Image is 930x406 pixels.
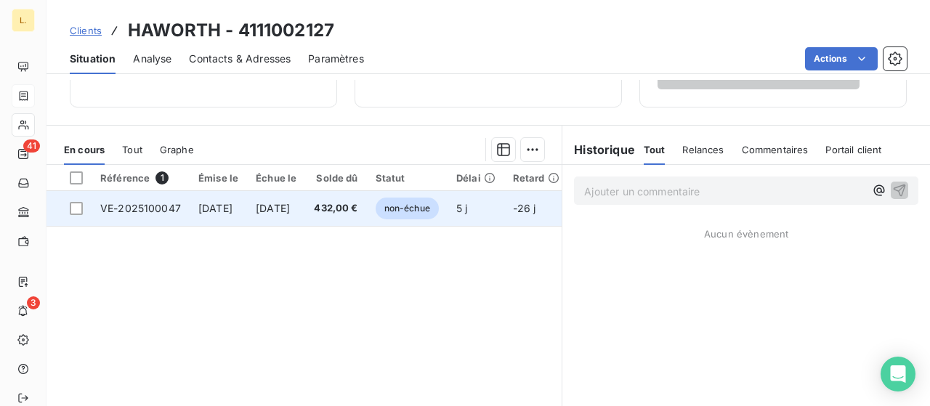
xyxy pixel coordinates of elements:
div: L. [12,9,35,32]
div: Délai [456,172,496,184]
div: Retard [513,172,559,184]
div: Statut [376,172,439,184]
div: Échue le [256,172,296,184]
span: Situation [70,52,116,66]
span: 1 [155,171,169,184]
span: Contacts & Adresses [189,52,291,66]
span: Commentaires [742,144,809,155]
span: Aucun évènement [704,228,788,240]
div: Solde dû [314,172,357,184]
span: 5 j [456,202,467,214]
span: Voir [675,68,828,80]
span: 3 [27,296,40,309]
div: Émise le [198,172,238,184]
div: Open Intercom Messenger [881,357,915,391]
h6: Historique [562,141,635,158]
span: Tout [122,144,142,155]
span: Paramètres [308,52,364,66]
span: Analyse [133,52,171,66]
span: Tout [644,144,666,155]
div: Référence [100,171,181,184]
span: 41 [23,139,40,153]
h3: HAWORTH - 4111002127 [128,17,334,44]
span: En cours [64,144,105,155]
span: [DATE] [256,202,290,214]
span: [DATE] [198,202,232,214]
span: Portail client [825,144,881,155]
span: non-échue [376,198,439,219]
span: 432,00 € [314,201,357,216]
span: Relances [682,144,724,155]
span: Graphe [160,144,194,155]
span: VE-2025100047 [100,202,181,214]
span: -26 j [513,202,536,214]
a: Clients [70,23,102,38]
button: Actions [805,47,878,70]
span: Clients [70,25,102,36]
